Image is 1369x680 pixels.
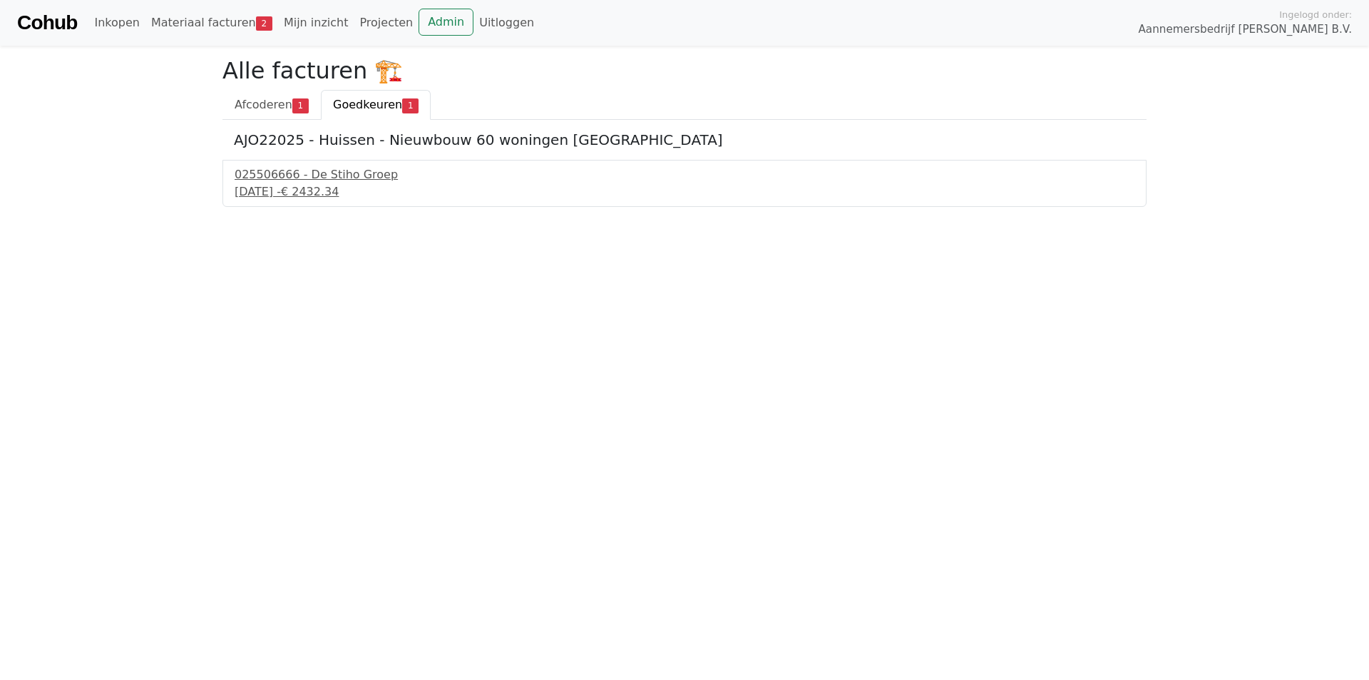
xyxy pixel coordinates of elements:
span: 1 [402,98,419,113]
a: Cohub [17,6,77,40]
span: Goedkeuren [333,98,402,111]
span: 2 [256,16,272,31]
a: Afcoderen1 [222,90,321,120]
a: Goedkeuren1 [321,90,431,120]
h2: Alle facturen 🏗️ [222,57,1147,84]
div: [DATE] - [235,183,1134,201]
span: Afcoderen [235,98,292,111]
a: Uitloggen [473,9,540,37]
span: € 2432.34 [281,185,339,198]
div: 025506666 - De Stiho Groep [235,166,1134,183]
a: Projecten [354,9,419,37]
span: Aannemersbedrijf [PERSON_NAME] B.V. [1138,21,1352,38]
span: Ingelogd onder: [1279,8,1352,21]
span: 1 [292,98,309,113]
a: Mijn inzicht [278,9,354,37]
a: Admin [419,9,473,36]
a: Materiaal facturen2 [145,9,278,37]
h5: AJO22025 - Huissen - Nieuwbouw 60 woningen [GEOGRAPHIC_DATA] [234,131,1135,148]
a: Inkopen [88,9,145,37]
a: 025506666 - De Stiho Groep[DATE] -€ 2432.34 [235,166,1134,201]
